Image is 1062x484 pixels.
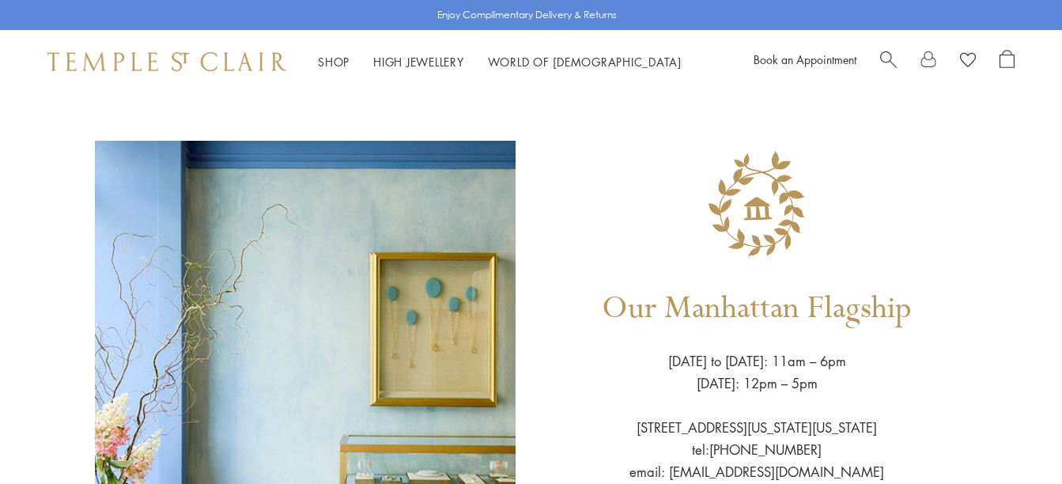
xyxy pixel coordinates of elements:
[754,51,856,67] a: Book an Appointment
[318,52,682,72] nav: Main navigation
[602,267,912,350] h1: Our Manhattan Flagship
[373,54,464,70] a: High JewelleryHigh Jewellery
[629,395,884,483] p: [STREET_ADDRESS][US_STATE][US_STATE] tel:[PHONE_NUMBER] email: [EMAIL_ADDRESS][DOMAIN_NAME]
[318,54,350,70] a: ShopShop
[960,50,976,74] a: View Wishlist
[668,350,846,395] p: [DATE] to [DATE]: 11am – 6pm [DATE]: 12pm – 5pm
[880,50,897,74] a: Search
[47,52,286,71] img: Temple St. Clair
[488,54,682,70] a: World of [DEMOGRAPHIC_DATA]World of [DEMOGRAPHIC_DATA]
[437,7,617,23] p: Enjoy Complimentary Delivery & Returns
[1000,50,1015,74] a: Open Shopping Bag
